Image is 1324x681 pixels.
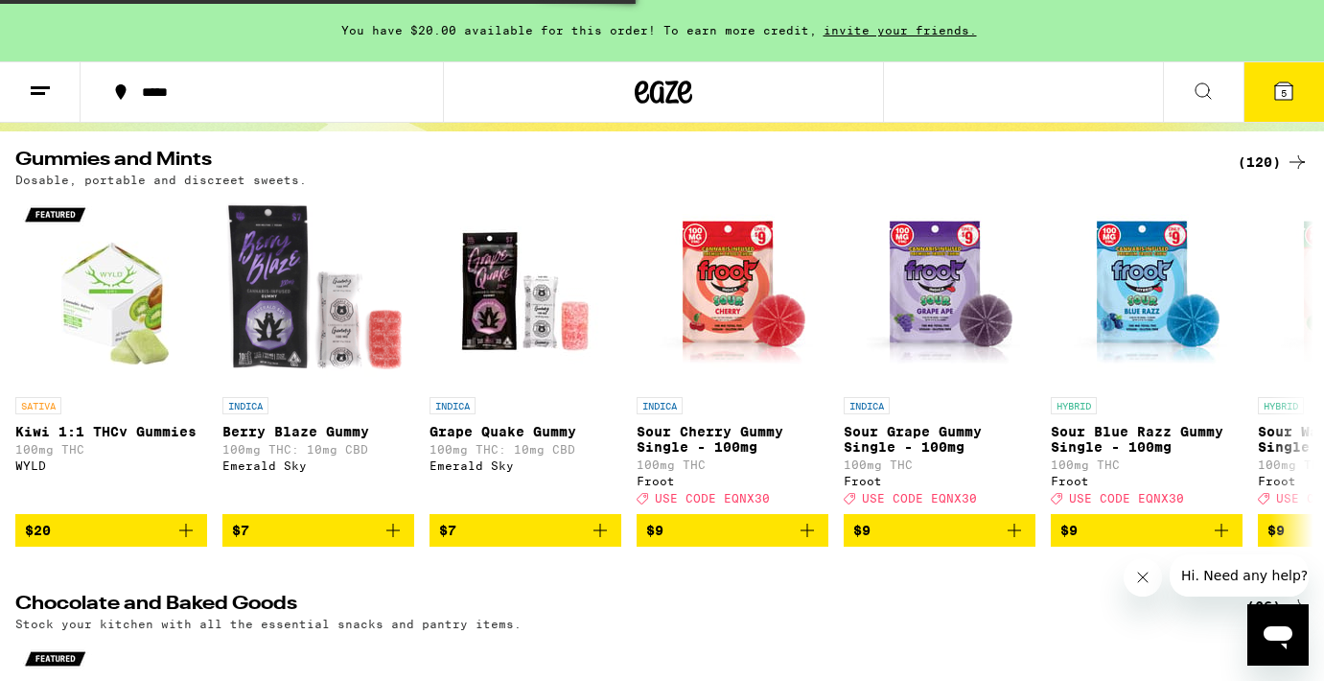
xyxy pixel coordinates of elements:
[1238,151,1309,174] a: (120)
[646,523,663,538] span: $9
[1124,558,1162,597] iframe: Close message
[15,618,522,630] p: Stock your kitchen with all the essential snacks and pantry items.
[222,196,414,387] img: Emerald Sky - Berry Blaze Gummy
[15,174,307,186] p: Dosable, portable and discreet sweets.
[15,151,1215,174] h2: Gummies and Mints
[430,196,621,387] img: Emerald Sky - Grape Quake Gummy
[15,397,61,414] p: SATIVA
[844,397,890,414] p: INDICA
[844,514,1035,547] button: Add to bag
[1281,87,1287,99] span: 5
[1051,196,1243,514] a: Open page for Sour Blue Razz Gummy Single - 100mg from Froot
[232,523,249,538] span: $7
[222,443,414,456] p: 100mg THC: 10mg CBD
[15,459,207,472] div: WYLD
[1243,62,1324,122] button: 5
[430,514,621,547] button: Add to bag
[844,475,1035,487] div: Froot
[15,514,207,547] button: Add to bag
[15,595,1215,618] h2: Chocolate and Baked Goods
[637,196,828,387] img: Froot - Sour Cherry Gummy Single - 100mg
[15,196,207,514] a: Open page for Kiwi 1:1 THCv Gummies from WYLD
[341,24,817,36] span: You have $20.00 available for this order! To earn more credit,
[430,424,621,439] p: Grape Quake Gummy
[1247,604,1309,666] iframe: Button to launch messaging window
[862,492,977,505] span: USE CODE EQNX30
[1246,595,1309,618] a: (26)
[637,397,683,414] p: INDICA
[430,443,621,456] p: 100mg THC: 10mg CBD
[1051,196,1243,387] img: Froot - Sour Blue Razz Gummy Single - 100mg
[637,424,828,455] p: Sour Cherry Gummy Single - 100mg
[222,196,414,514] a: Open page for Berry Blaze Gummy from Emerald Sky
[222,424,414,439] p: Berry Blaze Gummy
[15,443,207,456] p: 100mg THC
[430,196,621,514] a: Open page for Grape Quake Gummy from Emerald Sky
[1258,397,1304,414] p: HYBRID
[637,458,828,471] p: 100mg THC
[222,459,414,472] div: Emerald Sky
[844,458,1035,471] p: 100mg THC
[1267,523,1285,538] span: $9
[853,523,871,538] span: $9
[1051,475,1243,487] div: Froot
[1170,554,1309,597] iframe: Message from company
[655,492,770,505] span: USE CODE EQNX30
[222,514,414,547] button: Add to bag
[1069,492,1184,505] span: USE CODE EQNX30
[430,397,476,414] p: INDICA
[15,196,207,387] img: WYLD - Kiwi 1:1 THCv Gummies
[1060,523,1078,538] span: $9
[844,196,1035,387] img: Froot - Sour Grape Gummy Single - 100mg
[637,514,828,547] button: Add to bag
[844,196,1035,514] a: Open page for Sour Grape Gummy Single - 100mg from Froot
[844,424,1035,455] p: Sour Grape Gummy Single - 100mg
[1051,397,1097,414] p: HYBRID
[25,523,51,538] span: $20
[430,459,621,472] div: Emerald Sky
[1051,458,1243,471] p: 100mg THC
[637,196,828,514] a: Open page for Sour Cherry Gummy Single - 100mg from Froot
[1051,514,1243,547] button: Add to bag
[222,397,268,414] p: INDICA
[637,475,828,487] div: Froot
[817,24,984,36] span: invite your friends.
[15,424,207,439] p: Kiwi 1:1 THCv Gummies
[439,523,456,538] span: $7
[1051,424,1243,455] p: Sour Blue Razz Gummy Single - 100mg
